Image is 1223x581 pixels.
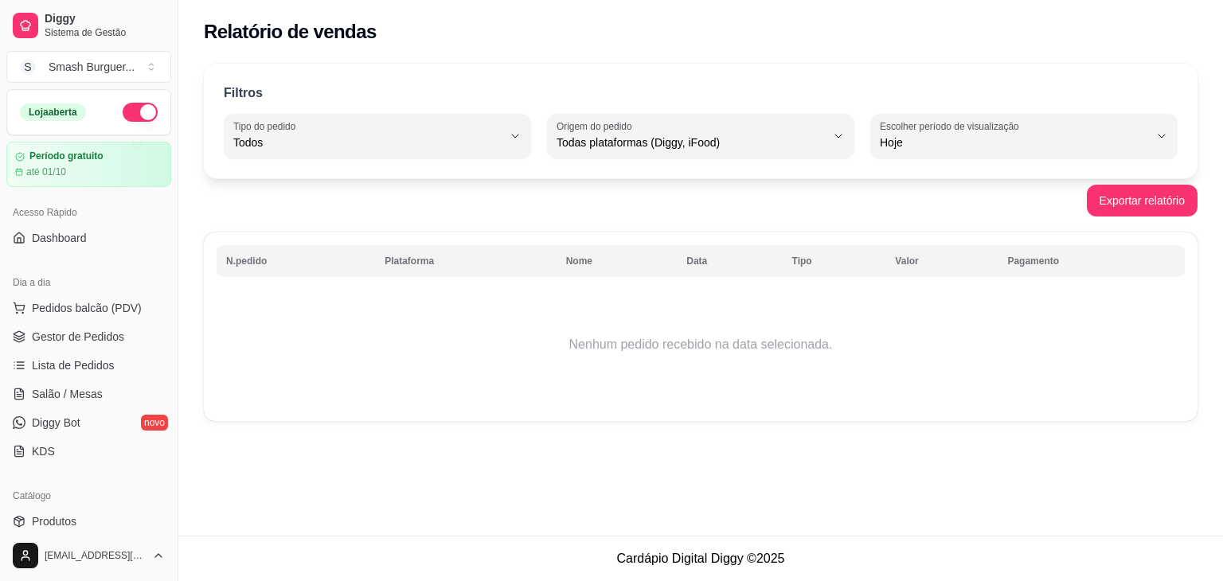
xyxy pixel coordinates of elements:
[6,509,171,534] a: Produtos
[557,135,826,150] span: Todas plataformas (Diggy, iFood)
[45,26,165,39] span: Sistema de Gestão
[880,135,1149,150] span: Hoje
[677,245,782,277] th: Data
[557,119,637,133] label: Origem do pedido
[1087,185,1198,216] button: Exportar relatório
[6,353,171,378] a: Lista de Pedidos
[32,386,103,402] span: Salão / Mesas
[49,59,135,75] div: Smash Burguer ...
[217,281,1185,408] td: Nenhum pedido recebido na data selecionada.
[880,119,1024,133] label: Escolher período de visualização
[6,410,171,435] a: Diggy Botnovo
[885,245,998,277] th: Valor
[557,245,678,277] th: Nome
[204,19,377,45] h2: Relatório de vendas
[32,329,124,345] span: Gestor de Pedidos
[6,381,171,407] a: Salão / Mesas
[26,166,66,178] article: até 01/10
[224,84,263,103] p: Filtros
[6,51,171,83] button: Select a team
[998,245,1185,277] th: Pagamento
[6,142,171,187] a: Período gratuitoaté 01/10
[20,59,36,75] span: S
[32,300,142,316] span: Pedidos balcão (PDV)
[29,150,104,162] article: Período gratuito
[32,513,76,529] span: Produtos
[233,119,301,133] label: Tipo do pedido
[783,245,886,277] th: Tipo
[123,103,158,122] button: Alterar Status
[870,114,1178,158] button: Escolher período de visualizaçãoHoje
[32,443,55,459] span: KDS
[45,12,165,26] span: Diggy
[233,135,502,150] span: Todos
[6,295,171,321] button: Pedidos balcão (PDV)
[224,114,531,158] button: Tipo do pedidoTodos
[6,225,171,251] a: Dashboard
[32,415,80,431] span: Diggy Bot
[6,324,171,349] a: Gestor de Pedidos
[20,103,86,121] div: Loja aberta
[45,549,146,562] span: [EMAIL_ADDRESS][DOMAIN_NAME]
[217,245,375,277] th: N.pedido
[547,114,854,158] button: Origem do pedidoTodas plataformas (Diggy, iFood)
[6,439,171,464] a: KDS
[375,245,556,277] th: Plataforma
[32,357,115,373] span: Lista de Pedidos
[6,270,171,295] div: Dia a dia
[6,483,171,509] div: Catálogo
[6,200,171,225] div: Acesso Rápido
[6,536,171,575] button: [EMAIL_ADDRESS][DOMAIN_NAME]
[178,536,1223,581] footer: Cardápio Digital Diggy © 2025
[6,6,171,45] a: DiggySistema de Gestão
[32,230,87,246] span: Dashboard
